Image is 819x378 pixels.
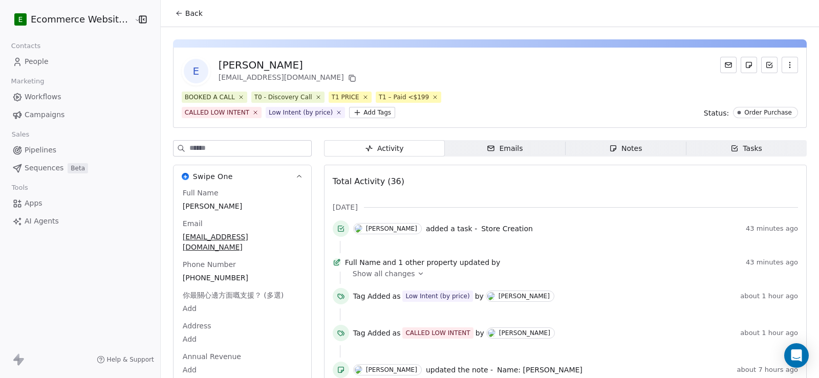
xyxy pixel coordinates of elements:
[353,328,391,338] span: Tag Added
[426,224,477,234] span: added a task -
[7,38,45,54] span: Contacts
[746,258,798,266] span: 43 minutes ago
[405,292,469,301] div: Low Intent (by price)
[499,329,550,337] div: [PERSON_NAME]
[609,143,642,154] div: Notes
[7,127,34,142] span: Sales
[25,163,63,173] span: Sequences
[18,14,23,25] span: E
[393,328,401,338] span: as
[219,58,358,72] div: [PERSON_NAME]
[25,145,56,155] span: Pipelines
[185,108,249,117] div: CALLED LOW INTENT
[25,109,64,120] span: Campaigns
[491,257,500,268] span: by
[107,355,154,364] span: Help & Support
[379,93,429,102] div: T1 – Paid <$199
[181,290,286,300] span: 你最關心邊方面嘅支援？ (多選)
[183,201,302,211] span: [PERSON_NAME]
[366,225,417,232] div: [PERSON_NAME]
[487,292,495,300] img: S
[183,232,302,252] span: [EMAIL_ADDRESS][DOMAIN_NAME]
[181,351,243,362] span: Annual Revenue
[487,143,523,154] div: Emails
[353,291,391,301] span: Tag Added
[174,165,311,188] button: Swipe OneSwipe One
[8,53,152,70] a: People
[97,355,154,364] a: Help & Support
[355,366,362,374] img: S
[25,198,42,209] span: Apps
[740,292,798,300] span: about 1 hour ago
[704,108,729,118] span: Status:
[332,93,359,102] div: T1 PRICE
[269,108,333,117] div: Low Intent (by price)
[333,202,358,212] span: [DATE]
[730,143,762,154] div: Tasks
[181,259,238,270] span: Phone Number
[12,11,127,28] button: EEcommerce Website Builder
[349,107,395,118] button: Add Tags
[345,257,381,268] span: Full Name
[183,273,302,283] span: [PHONE_NUMBER]
[333,176,404,186] span: Total Activity (36)
[8,195,152,212] a: Apps
[183,303,302,314] span: Add
[353,269,415,279] span: Show all changes
[353,269,791,279] a: Show all changes
[8,106,152,123] a: Campaigns
[31,13,132,26] span: Ecommerce Website Builder
[366,366,417,373] div: [PERSON_NAME]
[8,142,152,159] a: Pipelines
[169,4,209,23] button: Back
[25,216,59,227] span: AI Agents
[746,225,798,233] span: 43 minutes ago
[426,365,493,375] span: updated the note -
[784,343,809,368] div: Open Intercom Messenger
[8,88,152,105] a: Workflows
[25,92,61,102] span: Workflows
[737,366,798,374] span: about 7 hours ago
[481,223,533,235] a: Store Creation
[182,173,189,180] img: Swipe One
[355,225,362,233] img: S
[183,334,302,344] span: Add
[185,93,235,102] div: BOOKED A CALL
[499,293,550,300] div: [PERSON_NAME]
[393,291,401,301] span: as
[481,225,533,233] span: Store Creation
[181,218,205,229] span: Email
[25,56,49,67] span: People
[740,329,798,337] span: about 1 hour ago
[181,188,221,198] span: Full Name
[254,93,312,102] div: T0 - Discovery Call
[7,74,49,89] span: Marketing
[405,328,470,338] div: CALLED LOW INTENT
[183,365,302,375] span: Add
[476,328,484,338] span: by
[185,8,203,18] span: Back
[7,180,32,195] span: Tools
[497,366,583,374] span: Name: [PERSON_NAME]
[181,321,213,331] span: Address
[488,329,495,337] img: S
[8,160,152,176] a: SequencesBeta
[68,163,88,173] span: Beta
[475,291,484,301] span: by
[383,257,490,268] span: and 1 other property updated
[219,72,358,84] div: [EMAIL_ADDRESS][DOMAIN_NAME]
[497,364,583,376] a: Name: [PERSON_NAME]
[744,109,792,116] div: Order Purchase
[184,59,208,83] span: E
[8,213,152,230] a: AI Agents
[193,171,233,182] span: Swipe One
